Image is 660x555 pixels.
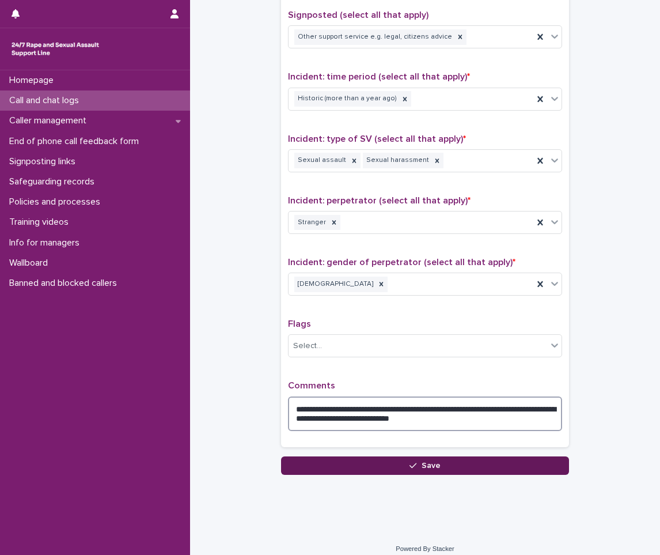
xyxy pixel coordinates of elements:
div: [DEMOGRAPHIC_DATA] [294,277,375,292]
span: Signposted (select all that apply) [288,10,428,20]
span: Incident: gender of perpetrator (select all that apply) [288,258,515,267]
div: Sexual assault [294,153,348,168]
p: Wallboard [5,258,57,269]
p: Call and chat logs [5,95,88,106]
p: End of phone call feedback form [5,136,148,147]
span: Incident: perpetrator (select all that apply) [288,196,471,205]
span: Save [422,462,441,470]
p: Caller management [5,115,96,126]
p: Training videos [5,217,78,228]
button: Save [281,456,569,475]
a: Powered By Stacker [396,545,454,552]
div: Select... [293,340,322,352]
span: Incident: type of SV (select all that apply) [288,134,466,144]
span: Comments [288,381,335,390]
p: Signposting links [5,156,85,167]
div: Historic (more than a year ago) [294,91,399,107]
p: Banned and blocked callers [5,278,126,289]
div: Other support service e.g. legal, citizens advice [294,29,454,45]
p: Info for managers [5,237,89,248]
img: rhQMoQhaT3yELyF149Cw [9,37,101,61]
div: Stranger [294,215,328,231]
p: Policies and processes [5,197,109,207]
div: Sexual harassment [363,153,431,168]
span: Flags [288,319,311,329]
span: Incident: time period (select all that apply) [288,72,470,81]
p: Safeguarding records [5,176,104,187]
p: Homepage [5,75,63,86]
